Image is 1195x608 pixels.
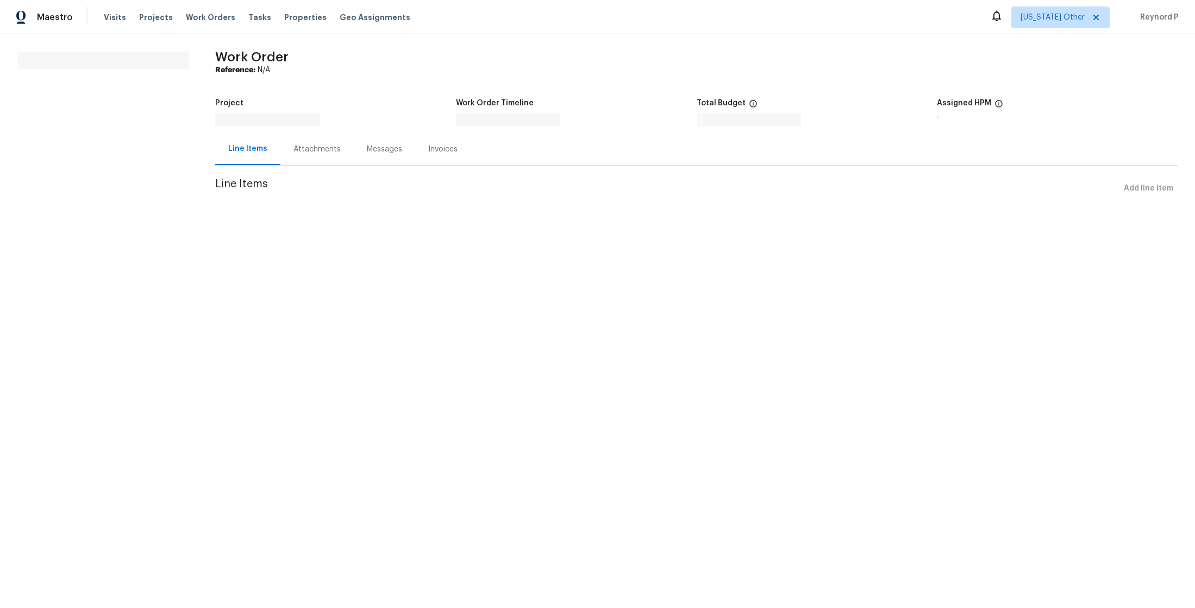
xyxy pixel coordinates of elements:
div: Attachments [293,144,341,155]
h5: Assigned HPM [937,99,991,107]
span: Work Orders [186,12,235,23]
div: Invoices [428,144,458,155]
span: The hpm assigned to this work order. [994,99,1003,113]
span: Maestro [37,12,73,23]
span: The total cost of line items that have been proposed by Opendoor. This sum includes line items th... [749,99,758,113]
b: Reference: [215,66,255,74]
div: Line Items [228,143,267,154]
span: Properties [284,12,327,23]
div: - [937,113,1178,121]
span: Tasks [248,14,271,21]
span: Reynord P [1136,12,1179,23]
span: Work Order [215,50,289,64]
div: N/A [215,65,1178,75]
span: Visits [104,12,126,23]
span: Projects [139,12,173,23]
h5: Project [215,99,243,107]
span: Geo Assignments [340,12,410,23]
span: Line Items [215,179,1119,199]
h5: Total Budget [697,99,746,107]
h5: Work Order Timeline [456,99,534,107]
span: [US_STATE] Other [1021,12,1085,23]
div: Messages [367,144,402,155]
